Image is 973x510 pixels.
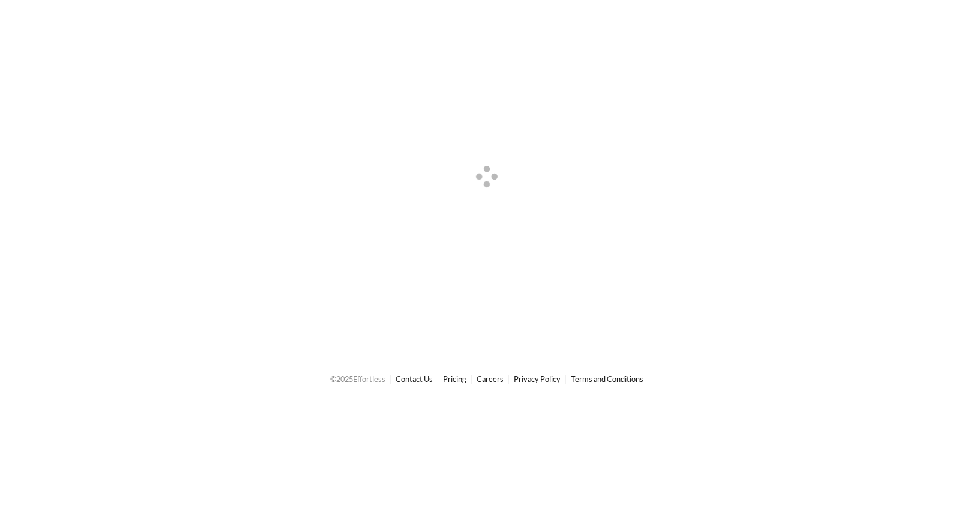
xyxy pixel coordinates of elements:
[571,374,643,384] a: Terms and Conditions
[330,374,385,384] span: © 2025 Effortless
[477,374,504,384] a: Careers
[514,374,561,384] a: Privacy Policy
[396,374,433,384] a: Contact Us
[443,374,466,384] a: Pricing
